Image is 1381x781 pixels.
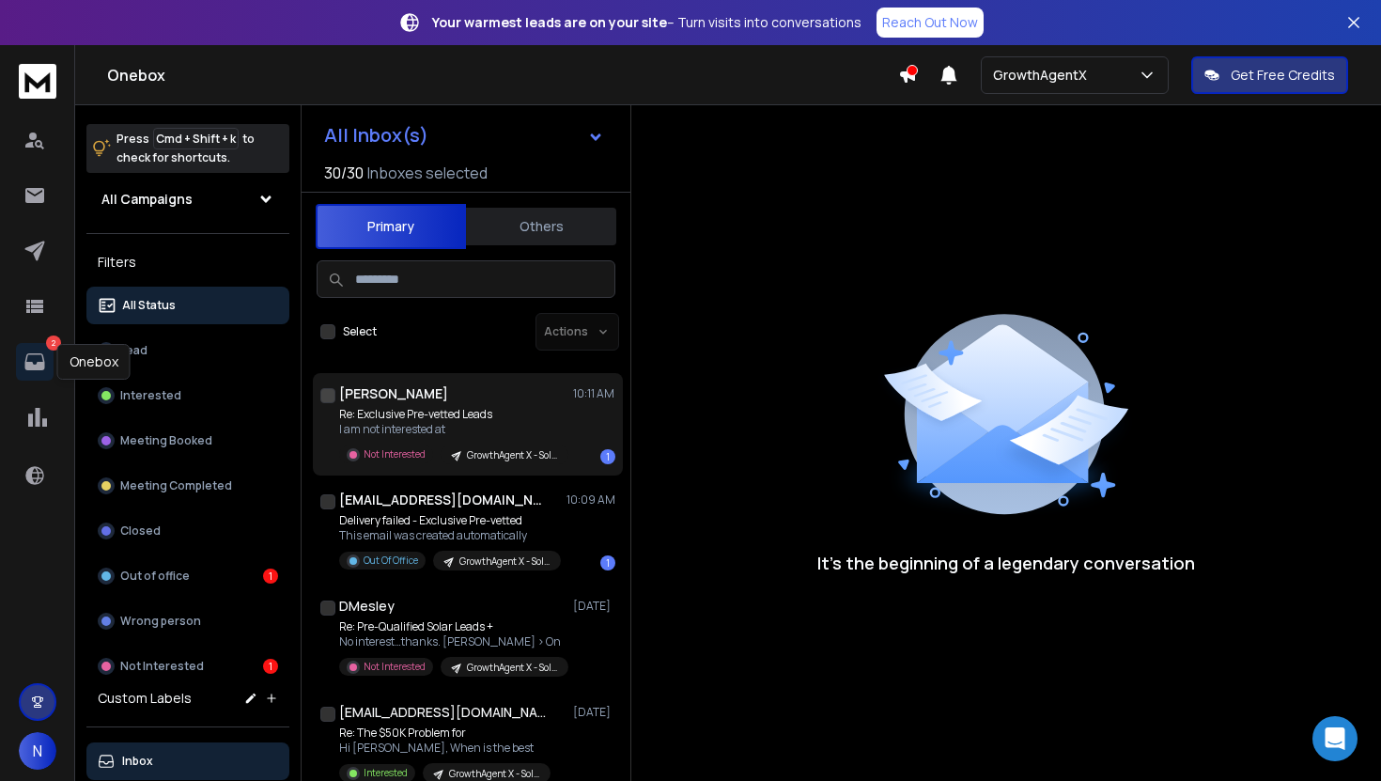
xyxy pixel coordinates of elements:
h3: Custom Labels [98,689,192,708]
h1: [PERSON_NAME] [339,384,448,403]
p: GrowthAgent X - Solar Companies [449,767,539,781]
p: Not Interested [364,660,426,674]
p: Delivery failed - Exclusive Pre-vetted [339,513,561,528]
div: 1 [600,555,615,570]
p: Out Of Office [364,554,418,568]
p: Interested [120,388,181,403]
img: logo [19,64,56,99]
p: Meeting Completed [120,478,232,493]
p: Closed [120,523,161,539]
p: Inbox [122,754,153,769]
p: GrowthAgentX [993,66,1094,85]
p: – Turn visits into conversations [432,13,861,32]
p: All Status [122,298,176,313]
button: All Status [86,287,289,324]
p: No interest…thanks. [PERSON_NAME] > On [339,634,565,649]
p: 10:11 AM [573,386,615,401]
p: Re: Pre-Qualified Solar Leads + [339,619,565,634]
p: Not Interested [364,447,426,461]
div: 1 [600,449,615,464]
p: Lead [120,343,147,358]
p: Not Interested [120,659,204,674]
p: I am not interested at [339,422,565,437]
p: Interested [364,766,408,780]
p: Reach Out Now [882,13,978,32]
h1: [EMAIL_ADDRESS][DOMAIN_NAME] [339,703,546,722]
p: GrowthAgent X - Solar Companies [467,661,557,675]
div: Onebox [57,344,131,380]
p: Out of office [120,569,190,584]
button: Meeting Completed [86,467,289,505]
div: 1 [263,569,278,584]
p: This email was created automatically [339,528,561,543]
button: All Campaigns [86,180,289,218]
strong: Your warmest leads are on your site [432,13,667,31]
p: Hi [PERSON_NAME], When is the best [339,741,551,756]
h1: All Inbox(s) [324,126,428,145]
p: Re: Exclusive Pre-vetted Leads [339,407,565,422]
button: Closed [86,512,289,550]
p: Get Free Credits [1231,66,1335,85]
button: N [19,732,56,770]
span: 30 / 30 [324,162,364,184]
h3: Filters [86,249,289,275]
button: Others [466,206,616,247]
div: Open Intercom Messenger [1312,716,1358,761]
p: It’s the beginning of a legendary conversation [817,550,1195,576]
p: Re: The $50K Problem for [339,726,551,741]
p: Meeting Booked [120,433,212,448]
h1: DMesley [339,597,395,616]
button: Meeting Booked [86,422,289,460]
p: [DATE] [573,705,615,720]
p: 10:09 AM [566,492,615,508]
p: GrowthAgent X - Solar Companies [459,555,550,569]
p: GrowthAgent X - Solar Companies [467,448,557,462]
button: Primary [316,204,466,249]
p: [DATE] [573,599,615,614]
button: Out of office1 [86,557,289,595]
a: Reach Out Now [877,8,984,38]
h1: [EMAIL_ADDRESS][DOMAIN_NAME] [339,491,546,509]
p: 2 [46,336,61,351]
button: Wrong person [86,602,289,640]
button: Not Interested1 [86,648,289,685]
span: Cmd + Shift + k [153,128,239,149]
h1: Onebox [107,64,898,86]
p: Press to check for shortcuts. [116,130,255,167]
button: Lead [86,332,289,369]
button: All Inbox(s) [309,117,619,154]
label: Select [343,324,377,339]
p: Wrong person [120,614,201,629]
button: Get Free Credits [1191,56,1348,94]
h3: Inboxes selected [367,162,488,184]
button: Interested [86,377,289,414]
a: 2 [16,343,54,381]
h1: All Campaigns [101,190,193,209]
div: 1 [263,659,278,674]
button: Inbox [86,742,289,780]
